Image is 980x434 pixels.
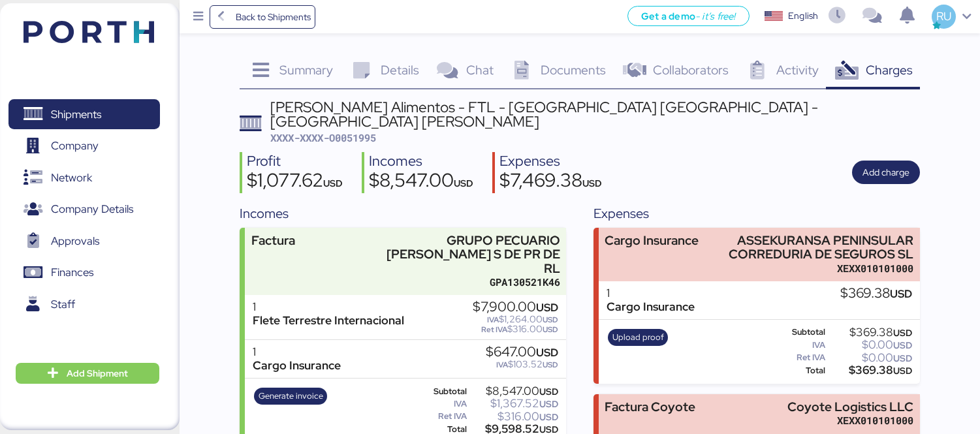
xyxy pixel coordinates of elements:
div: IVA [417,399,467,409]
span: Finances [51,263,93,282]
div: Factura [251,234,295,247]
span: IVA [487,315,499,325]
div: $369.38 [828,328,912,337]
div: $1,367.52 [469,399,559,409]
div: Incomes [369,152,473,171]
span: Add Shipment [67,365,128,381]
div: $316.00 [469,412,559,422]
span: USD [539,411,558,423]
div: Factura Coyote [605,400,695,414]
span: RU [936,8,951,25]
span: Ret IVA [481,324,507,335]
span: Charges [866,61,913,78]
a: Back to Shipments [210,5,316,29]
a: Finances [8,258,160,288]
a: Approvals [8,226,160,256]
a: Shipments [8,99,160,129]
div: Total [417,425,467,434]
div: Ret IVA [417,412,467,421]
div: Ret IVA [771,353,825,362]
div: $647.00 [486,345,558,360]
div: $103.52 [486,360,558,369]
span: XXXX-XXXX-O0051995 [270,131,376,144]
span: USD [893,365,912,377]
div: Coyote Logistics LLC [787,400,913,414]
div: Cargo Insurance [607,300,695,314]
div: 1 [607,287,695,300]
a: Company [8,131,160,161]
span: USD [893,352,912,364]
button: Generate invoice [254,388,327,405]
div: $8,547.00 [469,386,559,396]
div: XEXX010101000 [787,414,913,427]
div: Subtotal [771,328,825,337]
button: Upload proof [608,329,668,346]
span: Shipments [51,105,101,124]
div: 1 [253,300,404,314]
span: USD [893,339,912,351]
span: USD [893,327,912,339]
div: Total [771,366,825,375]
div: $8,547.00 [369,171,473,193]
div: 1 [253,345,341,359]
span: Approvals [51,232,99,251]
span: USD [536,345,558,360]
div: GPA130521K46 [375,275,560,289]
span: Company [51,136,99,155]
button: Add charge [852,161,920,184]
span: Back to Shipments [236,9,311,25]
a: Company Details [8,194,160,225]
div: Cargo Insurance [253,359,341,373]
div: $0.00 [828,340,912,350]
span: USD [323,177,343,189]
div: [PERSON_NAME] Alimentos - FTL - [GEOGRAPHIC_DATA] [GEOGRAPHIC_DATA] - [GEOGRAPHIC_DATA] [PERSON_N... [270,100,920,129]
div: Incomes [240,204,566,223]
div: $369.38 [840,287,912,301]
div: Expenses [499,152,602,171]
span: Upload proof [612,330,664,345]
div: $7,900.00 [473,300,558,315]
div: $7,469.38 [499,171,602,193]
div: Flete Terrestre Internacional [253,314,404,328]
div: $0.00 [828,353,912,363]
span: USD [539,398,558,410]
a: Network [8,163,160,193]
div: $9,598.52 [469,424,559,434]
div: XEXX010101000 [729,262,914,275]
div: ASSEKURANSA PENINSULAR CORREDURIA DE SEGUROS SL [729,234,914,261]
div: English [788,9,818,23]
button: Add Shipment [16,363,159,384]
div: GRUPO PECUARIO [PERSON_NAME] S DE PR DE RL [375,234,560,275]
div: $1,264.00 [473,315,558,324]
span: Company Details [51,200,133,219]
span: Add charge [862,164,909,180]
span: USD [543,315,558,325]
span: USD [543,324,558,335]
span: USD [543,360,558,370]
span: Documents [541,61,606,78]
span: Summary [279,61,333,78]
span: USD [890,287,912,301]
span: Activity [776,61,819,78]
div: $316.00 [473,324,558,334]
a: Staff [8,289,160,319]
span: USD [582,177,602,189]
div: IVA [771,341,825,350]
div: Profit [247,152,343,171]
div: Subtotal [417,387,467,396]
span: Network [51,168,92,187]
span: Chat [466,61,494,78]
span: Staff [51,295,75,314]
span: USD [539,386,558,397]
div: $1,077.62 [247,171,343,193]
span: USD [536,300,558,315]
span: Generate invoice [259,389,323,403]
div: Cargo Insurance [605,234,699,247]
span: USD [454,177,473,189]
div: $369.38 [828,365,912,375]
button: Menu [187,6,210,28]
span: Details [381,61,419,78]
span: IVA [496,360,508,370]
span: Collaborators [653,61,729,78]
div: Expenses [593,204,920,223]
